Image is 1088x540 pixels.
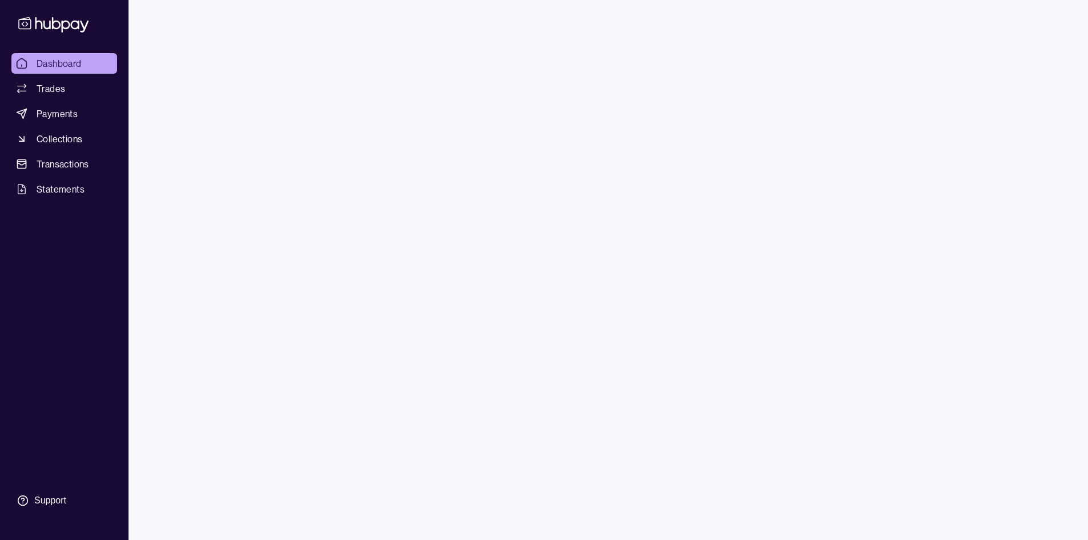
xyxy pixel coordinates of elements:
[37,182,85,196] span: Statements
[37,132,82,146] span: Collections
[37,107,78,121] span: Payments
[37,82,65,95] span: Trades
[11,489,117,513] a: Support
[11,129,117,149] a: Collections
[11,103,117,124] a: Payments
[11,78,117,99] a: Trades
[37,157,89,171] span: Transactions
[11,154,117,174] a: Transactions
[37,57,82,70] span: Dashboard
[34,494,66,507] div: Support
[11,53,117,74] a: Dashboard
[11,179,117,199] a: Statements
